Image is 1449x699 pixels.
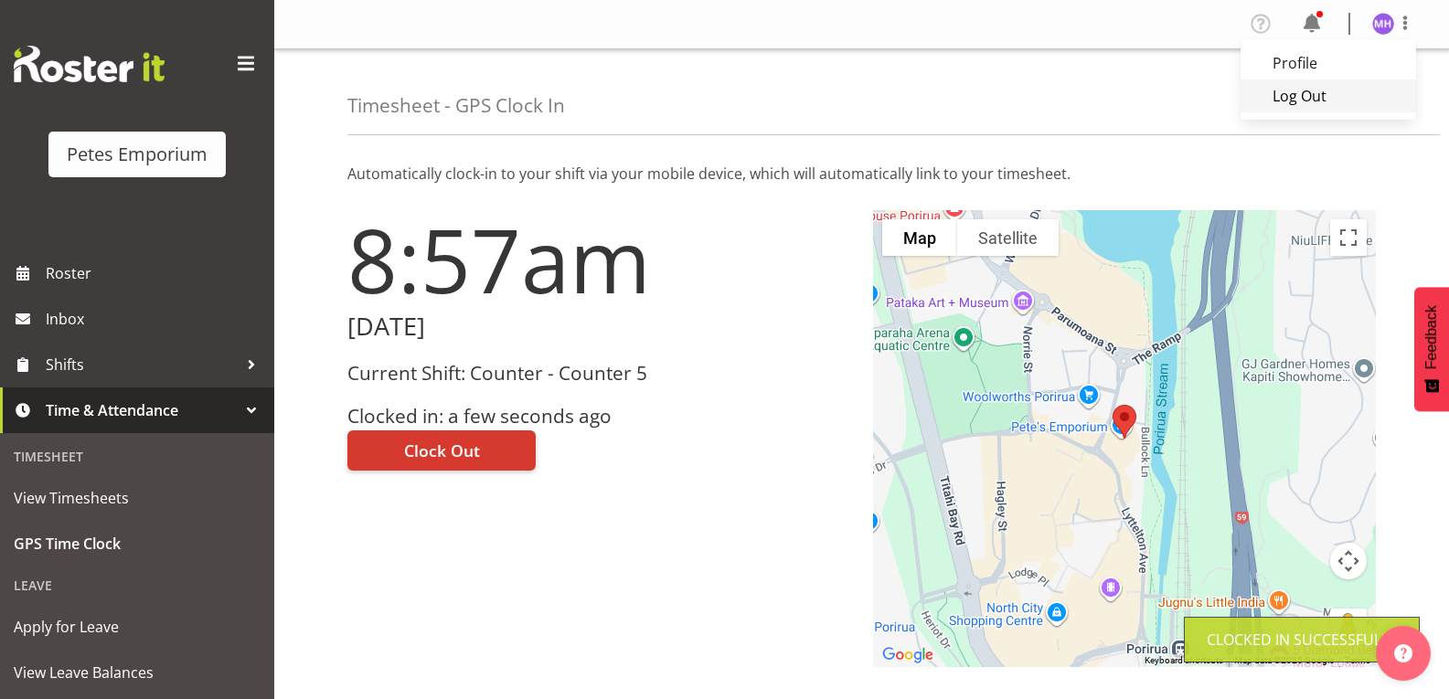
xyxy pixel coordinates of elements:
[5,604,270,650] a: Apply for Leave
[404,439,480,462] span: Clock Out
[347,363,851,384] h3: Current Shift: Counter - Counter 5
[347,406,851,427] h3: Clocked in: a few seconds ago
[878,643,938,667] a: Open this area in Google Maps (opens a new window)
[1241,79,1416,112] a: Log Out
[46,397,238,424] span: Time & Attendance
[67,141,208,168] div: Petes Emporium
[1207,629,1397,651] div: Clocked in Successfully
[46,351,238,378] span: Shifts
[1241,47,1416,79] a: Profile
[1423,305,1440,369] span: Feedback
[347,163,1376,185] p: Automatically clock-in to your shift via your mobile device, which will automatically link to you...
[14,659,261,686] span: View Leave Balances
[14,46,165,82] img: Rosterit website logo
[5,438,270,475] div: Timesheet
[347,95,565,116] h4: Timesheet - GPS Clock In
[1330,543,1367,579] button: Map camera controls
[1372,13,1394,35] img: mackenzie-halford4471.jpg
[14,613,261,641] span: Apply for Leave
[882,219,957,256] button: Show street map
[1394,644,1412,662] img: help-xxl-2.png
[14,530,261,557] span: GPS Time Clock
[14,484,261,512] span: View Timesheets
[1330,219,1367,256] button: Toggle fullscreen view
[878,643,938,667] img: Google
[5,567,270,604] div: Leave
[1414,287,1449,411] button: Feedback - Show survey
[5,650,270,695] a: View Leave Balances
[957,219,1059,256] button: Show satellite imagery
[347,210,851,309] h1: 8:57am
[5,521,270,567] a: GPS Time Clock
[46,305,265,333] span: Inbox
[347,430,536,471] button: Clock Out
[347,312,851,341] h2: [DATE]
[1330,609,1367,645] button: Drag Pegman onto the map to open Street View
[1145,654,1223,667] button: Keyboard shortcuts
[46,259,265,287] span: Roster
[5,475,270,521] a: View Timesheets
